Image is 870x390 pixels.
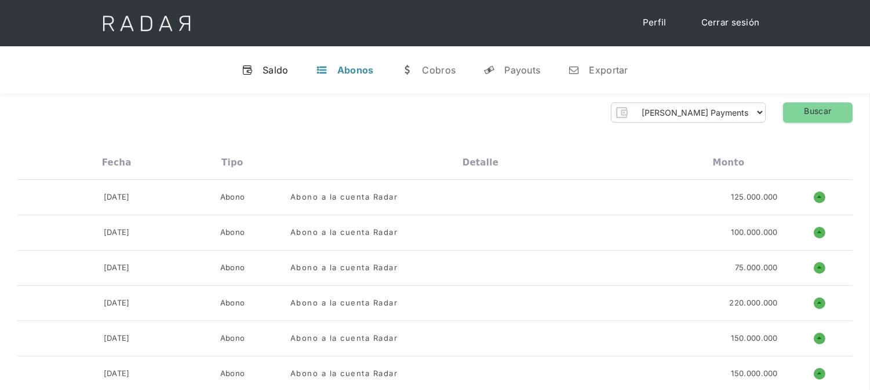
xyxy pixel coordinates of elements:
a: Buscar [783,102,853,123]
div: 150.000.000 [731,333,778,344]
div: Abono a la cuenta Radar [290,227,398,238]
div: Abono a la cuenta Radar [290,368,398,380]
div: [DATE] [104,192,130,203]
div: [DATE] [104,333,130,344]
h1: o [814,368,825,380]
div: Fecha [102,157,132,168]
div: Abono a la cuenta Radar [290,262,398,274]
div: 125.000.000 [731,192,778,203]
div: 100.000.000 [731,227,778,238]
div: [DATE] [104,368,130,380]
form: Form [611,102,766,123]
div: Abono a la cuenta Radar [290,192,398,203]
div: [DATE] [104,262,130,274]
div: Exportar [589,64,628,76]
div: y [483,64,495,76]
div: Abono a la cuenta Radar [290,333,398,344]
h1: o [814,333,825,344]
div: Abono [220,262,245,274]
h1: o [814,262,825,274]
div: w [401,64,413,76]
div: Cobros [422,64,456,76]
div: Monto [713,157,745,168]
div: Saldo [263,64,289,76]
h1: o [814,192,825,203]
a: Perfil [631,12,678,34]
div: 75.000.000 [735,262,778,274]
div: v [242,64,253,76]
div: 150.000.000 [731,368,778,380]
div: Abono [220,333,245,344]
div: Abono [220,227,245,238]
h1: o [814,227,825,238]
div: Detalle [463,157,498,168]
div: n [568,64,580,76]
div: Abonos [337,64,374,76]
h1: o [814,297,825,309]
div: Payouts [504,64,540,76]
div: 220.000.000 [730,297,778,309]
div: Abono [220,368,245,380]
div: [DATE] [104,227,130,238]
div: Abono [220,192,245,203]
div: Abono a la cuenta Radar [290,297,398,309]
div: t [316,64,328,76]
div: Abono [220,297,245,309]
div: Tipo [221,157,243,168]
a: Cerrar sesión [690,12,771,34]
div: [DATE] [104,297,130,309]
